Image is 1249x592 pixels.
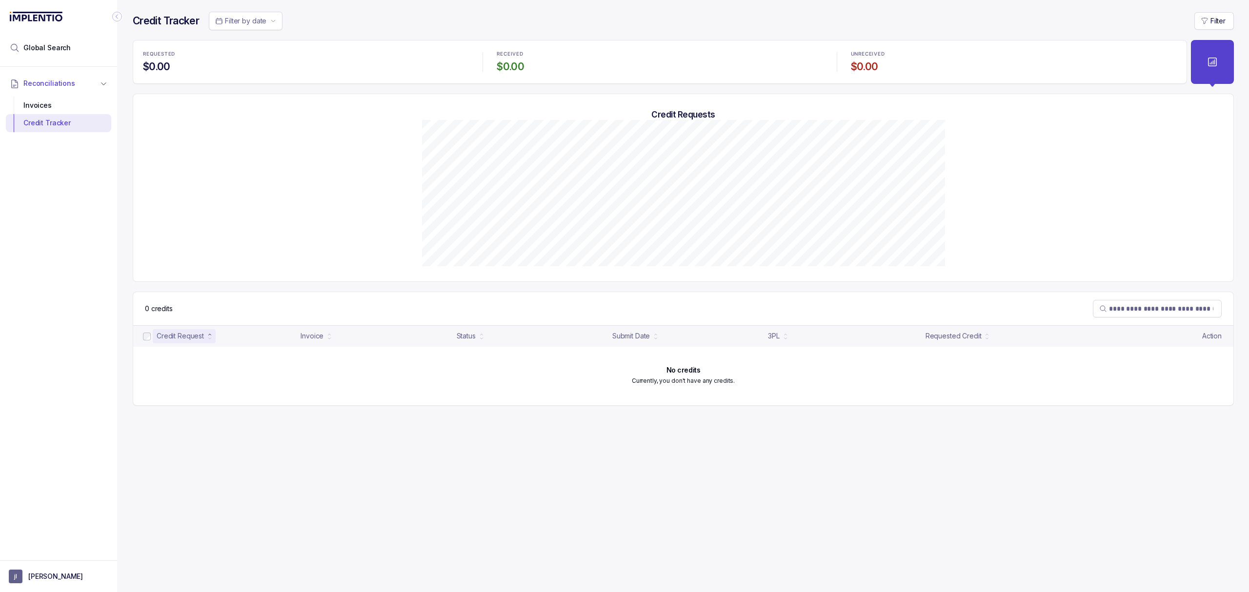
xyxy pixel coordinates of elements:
div: Credit Request [157,331,204,341]
p: REQUESTED [143,51,175,57]
p: RECEIVED [497,51,523,57]
h6: No credits [666,366,701,374]
span: Reconciliations [23,79,75,88]
div: Reconciliations [6,95,111,134]
button: Reconciliations [6,73,111,94]
h5: Credit Requests [149,109,1218,120]
p: Currently, you don't have any credits. [632,376,735,386]
li: Statistic RECEIVED [491,44,828,79]
div: Requested Credit [926,331,982,341]
h4: $0.00 [851,60,1177,74]
search: Date Range Picker [215,16,266,26]
h4: $0.00 [497,60,823,74]
button: User initials[PERSON_NAME] [9,570,108,583]
p: [PERSON_NAME] [28,572,83,581]
div: Credit Tracker [14,114,103,132]
span: Global Search [23,43,71,53]
h4: Credit Tracker [133,14,199,28]
div: Status [457,331,476,341]
span: User initials [9,570,22,583]
li: Statistic REQUESTED [137,44,475,79]
input: checkbox-checkbox-all [143,333,151,340]
search: Table Search Bar [1093,300,1222,317]
span: Filter by date [225,17,266,25]
nav: Table Control [133,292,1233,325]
div: 3PL [768,331,780,341]
li: Statistic UNRECEIVED [845,44,1183,79]
p: UNRECEIVED [851,51,885,57]
p: Action [1202,331,1222,341]
p: 0 credits [145,304,173,314]
h4: $0.00 [143,60,469,74]
button: Date Range Picker [209,12,282,30]
p: Filter [1210,16,1226,26]
ul: Statistic Highlights [133,40,1187,84]
div: Submit Date [612,331,650,341]
div: Remaining page entries [145,304,173,314]
button: Filter [1194,12,1234,30]
div: Collapse Icon [111,11,123,22]
div: Invoices [14,97,103,114]
div: Invoice [301,331,323,341]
